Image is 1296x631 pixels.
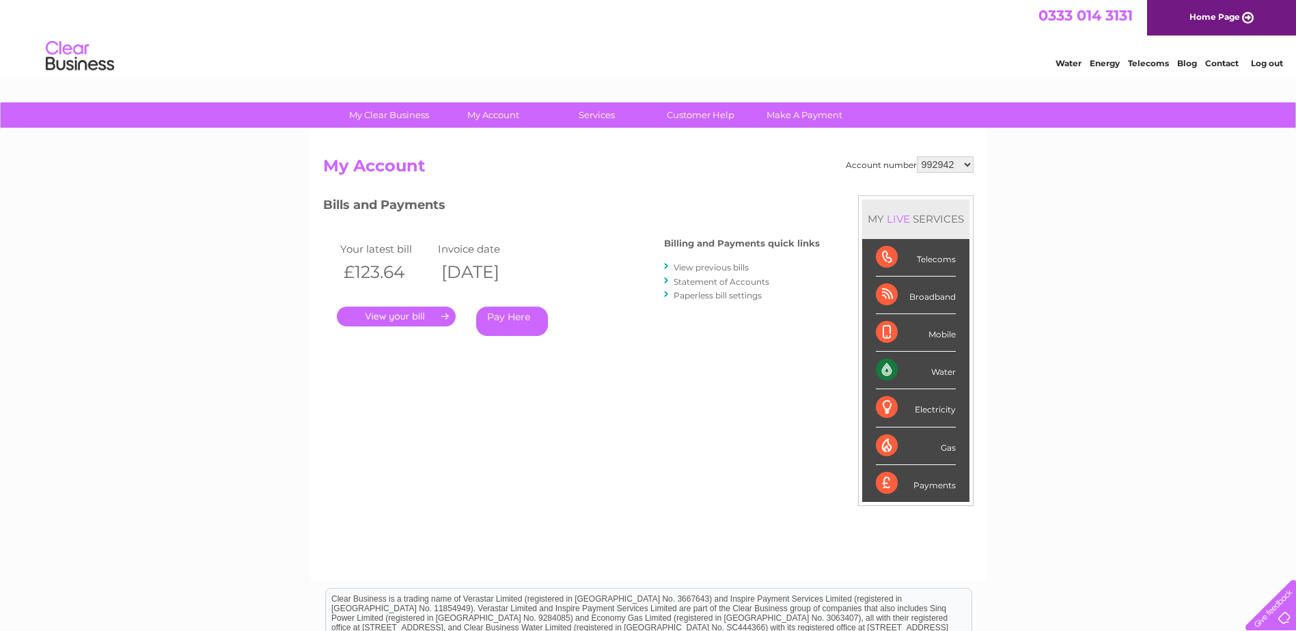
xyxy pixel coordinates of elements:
[435,240,533,258] td: Invoice date
[333,102,445,128] a: My Clear Business
[644,102,757,128] a: Customer Help
[337,258,435,286] th: £123.64
[1056,58,1081,68] a: Water
[337,307,456,326] a: .
[862,199,969,238] div: MY SERVICES
[664,238,820,249] h4: Billing and Payments quick links
[1205,58,1239,68] a: Contact
[437,102,549,128] a: My Account
[884,212,913,225] div: LIVE
[1177,58,1197,68] a: Blog
[45,36,115,77] img: logo.png
[876,465,956,502] div: Payments
[876,239,956,277] div: Telecoms
[337,240,435,258] td: Your latest bill
[674,277,769,287] a: Statement of Accounts
[876,389,956,427] div: Electricity
[1038,7,1133,24] a: 0333 014 3131
[846,156,974,173] div: Account number
[876,314,956,352] div: Mobile
[1251,58,1283,68] a: Log out
[674,262,749,272] a: View previous bills
[876,427,956,465] div: Gas
[323,156,974,182] h2: My Account
[674,290,762,300] a: Paperless bill settings
[876,352,956,389] div: Water
[1128,58,1169,68] a: Telecoms
[476,307,548,336] a: Pay Here
[1090,58,1120,68] a: Energy
[748,102,861,128] a: Make A Payment
[435,258,533,286] th: [DATE]
[876,277,956,314] div: Broadband
[323,195,820,219] h3: Bills and Payments
[326,8,971,66] div: Clear Business is a trading name of Verastar Limited (registered in [GEOGRAPHIC_DATA] No. 3667643...
[540,102,653,128] a: Services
